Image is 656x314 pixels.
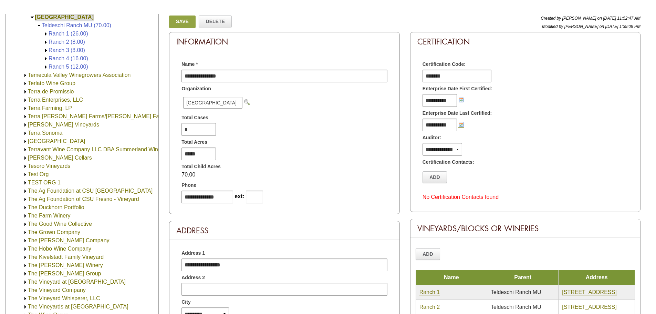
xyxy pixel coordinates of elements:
img: Collapse Teldeschi Ranch [30,15,35,20]
img: Choose a date [458,97,464,103]
a: Terlato Wine Group [28,80,75,86]
a: Ranch 2 [419,304,440,310]
a: Terra de Promissio [28,89,74,94]
img: Expand Terra Meade Vineyards [23,122,28,128]
div: Certification [410,32,640,51]
img: Expand Temecula Valley Winegrowers Association [23,73,28,78]
a: The [PERSON_NAME] Winery [28,262,103,268]
a: The [PERSON_NAME] Company [28,237,110,243]
a: The Farm Winery [28,213,71,219]
a: [PERSON_NAME] Vineyards [28,122,99,128]
span: 70.00 [181,172,195,178]
a: Temecula Valley Winegrowers Association [28,72,131,78]
a: [GEOGRAPHIC_DATA] [28,138,85,144]
a: The Vineyard Company [28,287,86,293]
a: [STREET_ADDRESS] [562,289,616,295]
a: Ranch 2 (8.00) [49,39,85,45]
td: Name [416,270,487,285]
a: Terra Sonoma [28,130,63,136]
span: Created by [PERSON_NAME] on [DATE] 11:52:47 AM Modified by [PERSON_NAME] on [DATE] 1:39:09 PM [541,16,641,29]
a: Ranch 1 (26.00) [49,31,88,37]
img: Expand The Kivelstadt Family Vineyard [23,255,28,260]
img: Expand The Hipp Company [23,238,28,243]
img: Expand The Hobo Wine Company [23,246,28,252]
img: Expand The Vineyard Company [23,288,28,293]
img: Expand The Ag Foundation of CSU Fresno - Vineyard [23,197,28,202]
a: The Grown Company [28,229,80,235]
a: Terravant Wine Company LLC DBA Summerland Wine Brands [28,146,180,152]
span: Organization [181,85,211,92]
span: Total Child Acres [181,163,221,170]
span: Total Cases [181,114,208,121]
a: The Duckhorn Portfolio [28,204,84,210]
a: Terra [PERSON_NAME] Farms/[PERSON_NAME] Farms [28,113,168,119]
img: Expand Terra Sonoma [23,131,28,136]
a: The Vineyard Whisperer, LLC [28,295,100,301]
a: Tesoro Vineyards [28,163,70,169]
a: Add [423,171,447,183]
img: Expand Terlato Wine Group [23,81,28,86]
img: Expand The Farm Winery [23,213,28,219]
img: Expand Ranch 3 (8.00) [43,48,49,53]
img: Expand The Vineyard at Springfield [23,280,28,285]
img: Expand Ranch 4 (16.00) [43,56,49,61]
img: Expand The Vineyard Whisperer, LLC [23,296,28,301]
span: Certification Code: [423,61,466,68]
a: The Vineyards at [GEOGRAPHIC_DATA] [28,304,128,310]
a: The Ag Foundation of CSU Fresno - Vineyard [28,196,139,202]
a: Test Org [28,171,49,177]
div: Address [169,221,399,240]
img: Expand Ranch 2 (8.00) [43,40,49,45]
a: The Hobo Wine Company [28,246,91,252]
span: Teldeschi Ranch MU [491,304,541,310]
a: Ranch 5 (12.00) [49,64,88,70]
img: Expand Terravant Wine Company LLC DBA Summerland Wine Brands [23,147,28,152]
span: Name * [181,61,198,68]
img: Collapse [37,23,42,28]
a: The [PERSON_NAME] Group [28,271,101,276]
a: Delete [199,16,232,27]
span: Teldeschi Ranch MU [491,289,541,295]
span: Auditor: [423,134,441,141]
img: Expand Terrill Cellars [23,155,28,161]
span: Enterprise Date Last Certified: [423,110,492,117]
span: Address 1 [181,250,205,257]
img: Expand The Duckhorn Portfolio [23,205,28,210]
img: Expand Ranch 1 (26.00) [43,31,49,37]
img: Expand Terra Enterprises, LLC [23,98,28,103]
img: Expand The Grown Company [23,230,28,235]
span: No Certification Contacts found [423,194,499,200]
img: Choose a date [458,122,464,127]
a: Terra Farming, LP [28,105,72,111]
img: Expand Test Org [23,172,28,177]
img: Expand The Good Wine Collective [23,222,28,227]
img: Expand TEST ORG 1 [23,180,28,185]
a: Ranch 4 (16.00) [49,55,88,61]
img: Expand The Vineyards at Rancho Encinar [23,304,28,310]
span: ext: [235,193,244,199]
span: City [181,298,190,306]
a: [STREET_ADDRESS] [562,304,616,310]
img: Expand Terra de Promissio [23,89,28,94]
a: Terra Enterprises, LLC [28,97,83,103]
a: The Vineyard at [GEOGRAPHIC_DATA] [28,279,126,285]
a: Ranch 1 [419,289,440,295]
img: Expand The Ag Foundation at CSU Fresno [23,189,28,194]
span: Certification Contacts: [423,159,474,166]
span: Enterprise Date First Certified: [423,85,492,92]
a: The Ag Foundation at CSU [GEOGRAPHIC_DATA] [28,188,153,194]
img: Expand Terrano Napa Valley [23,139,28,144]
img: Expand Ranch 5 (12.00) [43,64,49,70]
a: TEST ORG 1 [28,180,61,185]
a: The Kivelstadt Family Vineyard [28,254,104,260]
div: Information [169,32,399,51]
span: Address 2 [181,274,205,281]
a: [GEOGRAPHIC_DATA] [35,14,94,20]
span: Phone [181,182,196,189]
a: The Good Wine Collective [28,221,92,227]
a: Add [416,248,440,260]
img: Expand Terra Farming, LP [23,106,28,111]
td: Parent [487,270,558,285]
img: Expand The Sheppard Group [23,271,28,276]
img: Expand Tesoro Vineyards [23,164,28,169]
